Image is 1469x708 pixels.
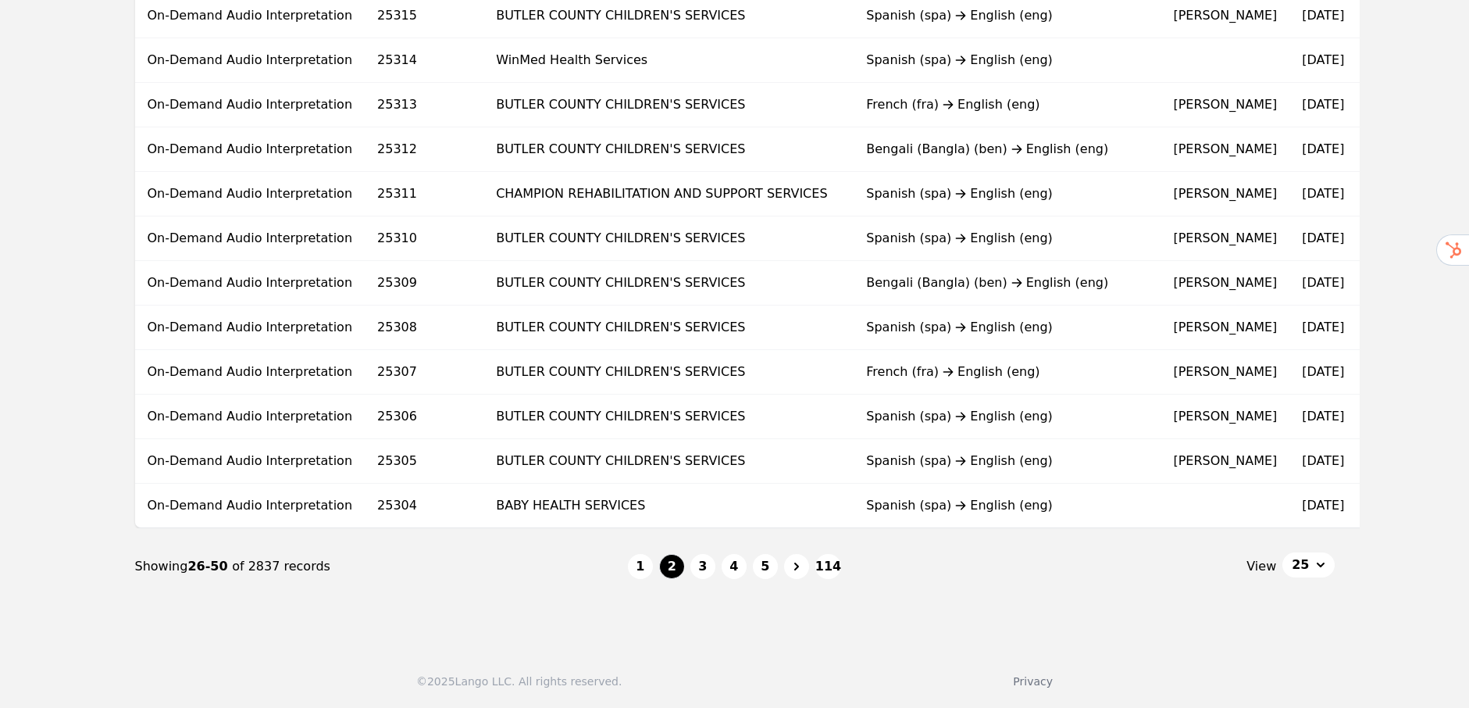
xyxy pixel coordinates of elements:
[483,395,854,439] td: BUTLER COUNTY CHILDREN'S SERVICES
[866,452,1148,470] div: Spanish (spa) English (eng)
[1302,498,1344,513] time: [DATE]
[365,306,483,350] td: 25308
[1302,52,1344,67] time: [DATE]
[722,554,747,579] button: 4
[866,6,1148,25] div: Spanish (spa) English (eng)
[365,83,483,127] td: 25313
[365,172,483,216] td: 25311
[1161,439,1289,484] td: [PERSON_NAME]
[1161,83,1289,127] td: [PERSON_NAME]
[365,395,483,439] td: 25306
[866,140,1148,159] div: Bengali (Bangla) (ben) English (eng)
[135,439,365,484] td: On-Demand Audio Interpretation
[1161,306,1289,350] td: [PERSON_NAME]
[135,261,365,306] td: On-Demand Audio Interpretation
[1161,261,1289,306] td: [PERSON_NAME]
[483,484,854,528] td: BABY HEALTH SERVICES
[1302,320,1344,334] time: [DATE]
[483,306,854,350] td: BUTLER COUNTY CHILDREN'S SERVICES
[135,395,365,439] td: On-Demand Audio Interpretation
[1013,675,1053,688] a: Privacy
[866,407,1148,426] div: Spanish (spa) English (eng)
[135,306,365,350] td: On-Demand Audio Interpretation
[365,439,483,484] td: 25305
[1246,557,1276,576] span: View
[135,557,628,576] div: Showing of 2837 records
[135,127,365,172] td: On-Demand Audio Interpretation
[1302,364,1344,379] time: [DATE]
[1302,97,1344,112] time: [DATE]
[1161,350,1289,395] td: [PERSON_NAME]
[1302,275,1344,290] time: [DATE]
[1161,127,1289,172] td: [PERSON_NAME]
[483,261,854,306] td: BUTLER COUNTY CHILDREN'S SERVICES
[135,350,365,395] td: On-Demand Audio Interpretation
[187,559,232,574] span: 26-50
[866,496,1148,515] div: Spanish (spa) English (eng)
[1282,552,1334,577] button: 25
[866,184,1148,203] div: Spanish (spa) English (eng)
[1292,556,1309,574] span: 25
[815,554,841,579] button: 114
[135,172,365,216] td: On-Demand Audio Interpretation
[1302,141,1344,156] time: [DATE]
[483,83,854,127] td: BUTLER COUNTY CHILDREN'S SERVICES
[1161,216,1289,261] td: [PERSON_NAME]
[365,350,483,395] td: 25307
[866,95,1148,114] div: French (fra) English (eng)
[135,38,365,83] td: On-Demand Audio Interpretation
[365,216,483,261] td: 25310
[135,528,1335,605] nav: Page navigation
[628,554,653,579] button: 1
[365,484,483,528] td: 25304
[1302,409,1344,424] time: [DATE]
[135,216,365,261] td: On-Demand Audio Interpretation
[753,554,778,579] button: 5
[483,172,854,216] td: CHAMPION REHABILITATION AND SUPPORT SERVICES
[365,38,483,83] td: 25314
[1302,453,1344,468] time: [DATE]
[483,38,854,83] td: WinMed Health Services
[483,127,854,172] td: BUTLER COUNTY CHILDREN'S SERVICES
[365,261,483,306] td: 25309
[1302,8,1344,23] time: [DATE]
[866,318,1148,337] div: Spanish (spa) English (eng)
[1161,172,1289,216] td: [PERSON_NAME]
[866,229,1148,248] div: Spanish (spa) English (eng)
[866,363,1148,381] div: French (fra) English (eng)
[483,350,854,395] td: BUTLER COUNTY CHILDREN'S SERVICES
[866,51,1148,70] div: Spanish (spa) English (eng)
[866,274,1148,292] div: Bengali (Bangla) (ben) English (eng)
[135,83,365,127] td: On-Demand Audio Interpretation
[365,127,483,172] td: 25312
[1302,231,1344,245] time: [DATE]
[483,439,854,484] td: BUTLER COUNTY CHILDREN'S SERVICES
[483,216,854,261] td: BUTLER COUNTY CHILDREN'S SERVICES
[1302,186,1344,201] time: [DATE]
[135,484,365,528] td: On-Demand Audio Interpretation
[690,554,715,579] button: 3
[1161,395,1289,439] td: [PERSON_NAME]
[416,674,622,689] div: © 2025 Lango LLC. All rights reserved.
